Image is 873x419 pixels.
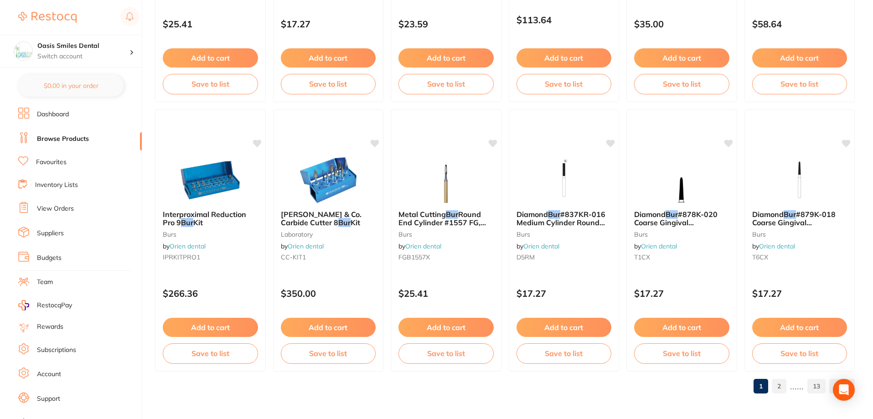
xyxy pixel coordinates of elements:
p: ...... [790,381,804,391]
p: $266.36 [163,288,258,299]
span: by [281,242,324,250]
img: Interproximal Reduction Pro 9 Bur Kit [181,157,240,203]
p: $17.27 [634,288,729,299]
a: 13 [807,377,826,395]
button: Add to cart [517,48,612,67]
p: $58.64 [752,19,847,29]
a: Orien dental [759,242,795,250]
button: Add to cart [752,48,847,67]
img: Diamond Bur #879K-018 Coarse Gingival Curettage FG, Pack 6 [770,157,829,203]
button: Add to cart [398,48,494,67]
a: Team [37,278,53,287]
em: Bur [338,218,351,227]
button: Add to cart [517,318,612,337]
span: T6CX [752,253,768,261]
button: Save to list [398,343,494,363]
button: Add to cart [398,318,494,337]
em: Bur [446,210,458,219]
span: CC-KIT1 [281,253,306,261]
p: $25.41 [398,288,494,299]
button: Save to list [634,74,729,94]
img: Diamond Bur #878K-020 Coarse Gingival Curettage FG, Pack 6 [652,157,711,203]
a: Orien dental [405,242,441,250]
span: Kit [193,218,203,227]
small: laboratory [281,231,376,238]
button: Save to list [163,343,258,363]
img: Restocq Logo [18,12,77,23]
b: Diamond Bur #837KR-016 Medium Cylinder Round FG, Pack 6 [517,210,612,227]
span: Metal Cutting [398,210,446,219]
a: Orien dental [288,242,324,250]
button: Add to cart [634,48,729,67]
button: Add to cart [281,318,376,337]
button: Save to list [398,74,494,94]
span: by [163,242,206,250]
a: Budgets [37,253,62,263]
span: Interproximal Reduction Pro 9 [163,210,246,227]
button: Add to cart [163,48,258,67]
a: View Orders [37,204,74,213]
p: $17.27 [517,288,612,299]
p: $17.27 [752,288,847,299]
a: Account [37,370,61,379]
h4: Oasis Smiles Dental [37,41,129,51]
span: Kit [351,218,360,227]
span: by [634,242,677,250]
img: RestocqPay [18,300,29,310]
p: $17.27 [281,19,376,29]
button: Add to cart [163,318,258,337]
small: burs [163,231,258,238]
span: #879K-018 Coarse Gingival [MEDICAL_DATA] FG, Pack 6 [752,210,847,244]
a: Restocq Logo [18,7,77,28]
p: $25.41 [163,19,258,29]
button: Save to list [517,343,612,363]
span: FGB1557X [398,253,430,261]
span: RestocqPay [37,301,72,310]
small: burs [634,231,729,238]
small: burs [398,231,494,238]
b: Interproximal Reduction Pro 9 Bur Kit [163,210,258,227]
p: $35.00 [634,19,729,29]
a: Orien dental [641,242,677,250]
p: Switch account [37,52,129,61]
span: Diamond [752,210,784,219]
a: Subscriptions [37,346,76,355]
span: #878K-020 Coarse Gingival [MEDICAL_DATA] FG, Pack 6 [634,210,729,244]
button: Add to cart [752,318,847,337]
span: Diamond [634,210,666,219]
a: RestocqPay [18,300,72,310]
button: Add to cart [281,48,376,67]
a: 2 [772,377,786,395]
span: Diamond [517,210,548,219]
span: by [517,242,559,250]
small: burs [517,231,612,238]
a: Suppliers [37,229,64,238]
button: $0.00 in your order [18,75,124,97]
span: IPRKITPRO1 [163,253,200,261]
a: Orien dental [170,242,206,250]
a: Orien dental [523,242,559,250]
img: Strauss & Co. Carbide Cutter 8 Bur Kit [299,157,358,203]
span: [PERSON_NAME] & Co. Carbide Cutter 8 [281,210,362,227]
img: Diamond Bur #837KR-016 Medium Cylinder Round FG, Pack 6 [534,157,594,203]
button: Save to list [517,74,612,94]
p: $113.64 [517,15,612,25]
button: Save to list [634,343,729,363]
a: Dashboard [37,110,69,119]
p: $23.59 [398,19,494,29]
button: Save to list [281,343,376,363]
span: D5RM [517,253,535,261]
em: Bur [181,218,193,227]
img: Oasis Smiles Dental [14,42,32,60]
b: Diamond Bur #878K-020 Coarse Gingival Curettage FG, Pack 6 [634,210,729,227]
button: Add to cart [634,318,729,337]
b: Strauss & Co. Carbide Cutter 8 Bur Kit [281,210,376,227]
a: Favourites [36,158,67,167]
a: Browse Products [37,134,89,144]
button: Save to list [752,74,847,94]
small: burs [752,231,847,238]
a: 1 [754,377,768,395]
em: Bur [548,210,560,219]
span: T1CX [634,253,650,261]
span: #837KR-016 Medium Cylinder Round FG, Pack 6 [517,210,605,236]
